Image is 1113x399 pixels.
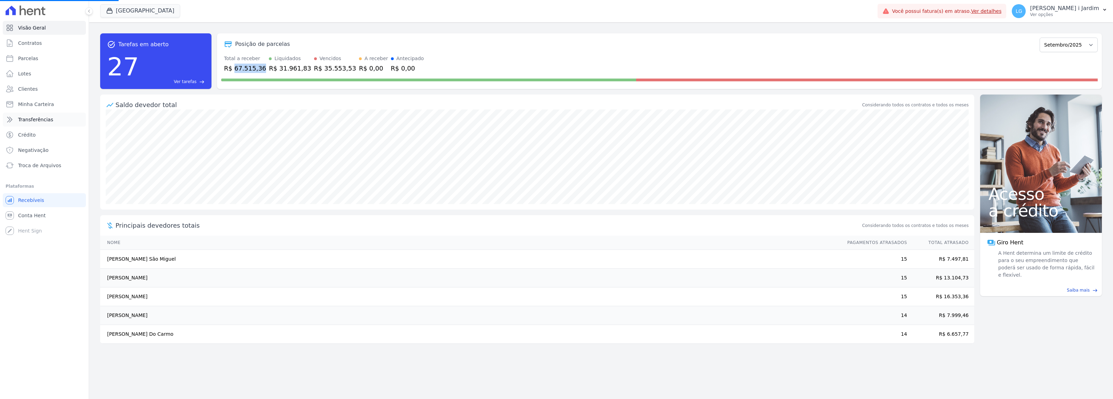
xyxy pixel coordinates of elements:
[397,55,424,62] div: Antecipado
[3,209,86,222] a: Conta Hent
[107,49,139,85] div: 27
[984,287,1098,293] a: Saiba mais east
[100,269,841,287] td: [PERSON_NAME]
[115,100,861,109] div: Saldo devedor total
[3,21,86,35] a: Visão Geral
[18,162,61,169] span: Troca de Arquivos
[18,101,54,108] span: Minha Carteira
[862,102,969,108] div: Considerando todos os contratos e todos os meses
[841,250,907,269] td: 15
[365,55,388,62] div: A receber
[988,202,1094,219] span: a crédito
[3,51,86,65] a: Parcelas
[320,55,341,62] div: Vencidos
[1016,9,1022,14] span: LG
[907,269,974,287] td: R$ 13.104,73
[199,79,205,84] span: east
[107,40,115,49] span: task_alt
[3,36,86,50] a: Contratos
[18,40,42,47] span: Contratos
[269,64,311,73] div: R$ 31.961,83
[3,143,86,157] a: Negativação
[100,236,841,250] th: Nome
[3,113,86,127] a: Transferências
[1030,5,1099,12] p: [PERSON_NAME] i Jardim
[997,238,1023,247] span: Giro Hent
[1067,287,1090,293] span: Saiba mais
[115,221,861,230] span: Principais devedores totais
[100,250,841,269] td: [PERSON_NAME] São Miguel
[100,4,180,17] button: [GEOGRAPHIC_DATA]
[18,24,46,31] span: Visão Geral
[841,306,907,325] td: 14
[6,182,83,190] div: Plataformas
[841,287,907,306] td: 15
[841,236,907,250] th: Pagamentos Atrasados
[907,250,974,269] td: R$ 7.497,81
[3,128,86,142] a: Crédito
[1030,12,1099,17] p: Ver opções
[391,64,424,73] div: R$ 0,00
[1006,1,1113,21] button: LG [PERSON_NAME] i Jardim Ver opções
[18,116,53,123] span: Transferências
[142,79,205,85] a: Ver tarefas east
[18,70,31,77] span: Lotes
[274,55,301,62] div: Liquidados
[3,158,86,172] a: Troca de Arquivos
[18,147,49,154] span: Negativação
[359,64,388,73] div: R$ 0,00
[3,67,86,81] a: Lotes
[3,82,86,96] a: Clientes
[100,325,841,344] td: [PERSON_NAME] Do Carmo
[18,131,36,138] span: Crédito
[18,197,44,204] span: Recebíveis
[907,236,974,250] th: Total Atrasado
[18,55,38,62] span: Parcelas
[841,325,907,344] td: 14
[907,287,974,306] td: R$ 16.353,36
[971,8,1002,14] a: Ver detalhes
[892,8,1002,15] span: Você possui fatura(s) em atraso.
[988,186,1094,202] span: Acesso
[862,222,969,229] span: Considerando todos os contratos e todos os meses
[118,40,169,49] span: Tarefas em aberto
[3,193,86,207] a: Recebíveis
[1092,288,1098,293] span: east
[18,85,38,92] span: Clientes
[997,250,1095,279] span: A Hent determina um limite de crédito para o seu empreendimento que poderá ser usado de forma ráp...
[224,55,266,62] div: Total a receber
[174,79,197,85] span: Ver tarefas
[18,212,46,219] span: Conta Hent
[841,269,907,287] td: 15
[3,97,86,111] a: Minha Carteira
[314,64,356,73] div: R$ 35.553,53
[235,40,290,48] div: Posição de parcelas
[224,64,266,73] div: R$ 67.515,36
[100,287,841,306] td: [PERSON_NAME]
[907,325,974,344] td: R$ 6.657,77
[907,306,974,325] td: R$ 7.999,46
[100,306,841,325] td: [PERSON_NAME]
